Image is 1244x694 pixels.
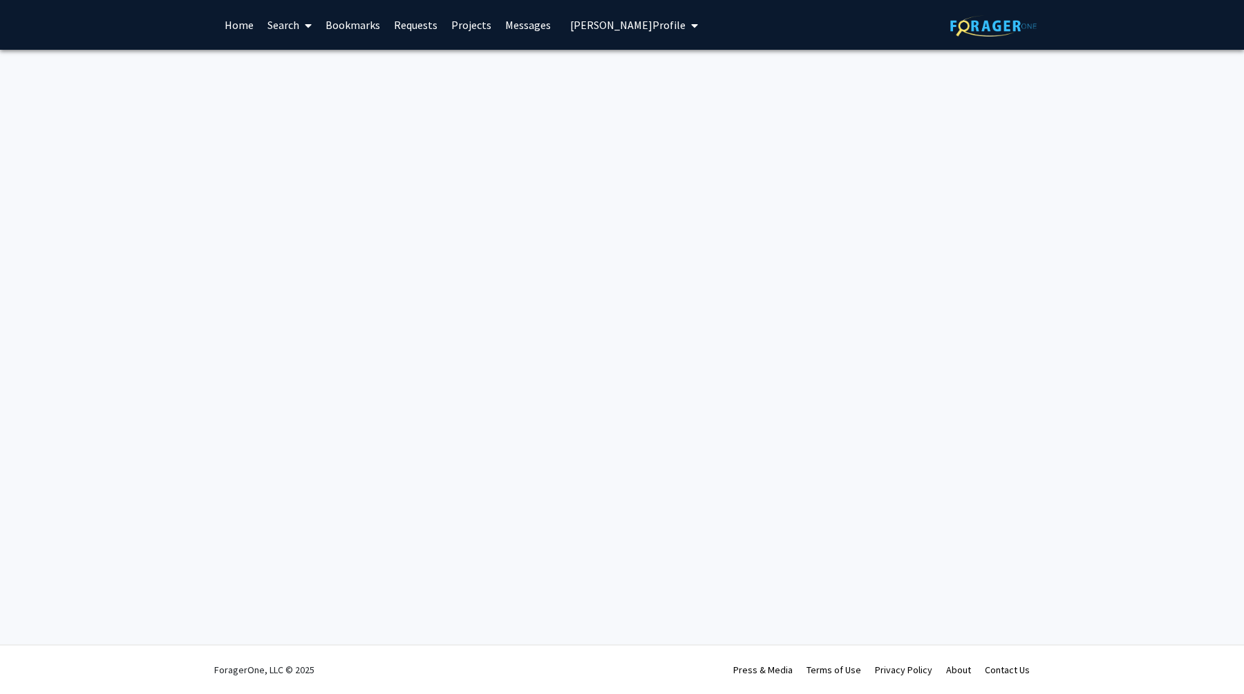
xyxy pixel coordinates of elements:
[570,18,686,32] span: [PERSON_NAME] Profile
[985,664,1030,676] a: Contact Us
[387,1,444,49] a: Requests
[950,15,1037,37] img: ForagerOne Logo
[218,1,261,49] a: Home
[875,664,932,676] a: Privacy Policy
[733,664,793,676] a: Press & Media
[807,664,861,676] a: Terms of Use
[498,1,558,49] a: Messages
[946,664,971,676] a: About
[214,646,314,694] div: ForagerOne, LLC © 2025
[444,1,498,49] a: Projects
[261,1,319,49] a: Search
[319,1,387,49] a: Bookmarks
